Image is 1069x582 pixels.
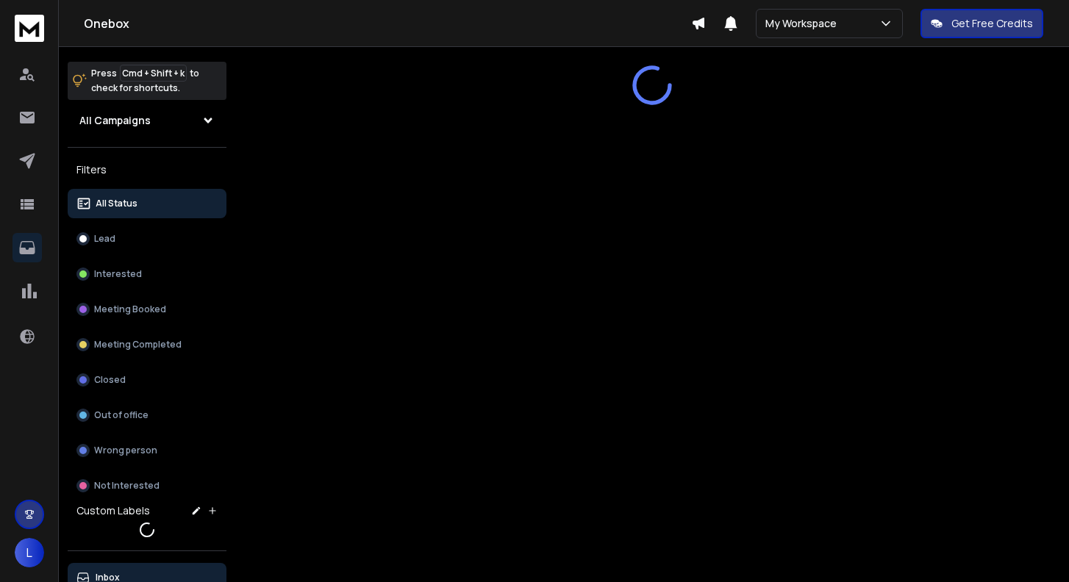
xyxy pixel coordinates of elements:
button: Get Free Credits [920,9,1043,38]
p: Interested [94,268,142,280]
p: Meeting Booked [94,303,166,315]
h3: Filters [68,159,226,180]
button: Out of office [68,400,226,430]
h1: All Campaigns [79,113,151,128]
button: Not Interested [68,471,226,500]
button: Interested [68,259,226,289]
button: Wrong person [68,436,226,465]
button: All Campaigns [68,106,226,135]
p: Out of office [94,409,149,421]
button: L [15,538,44,567]
button: Closed [68,365,226,395]
p: Get Free Credits [951,16,1033,31]
p: Lead [94,233,115,245]
p: Press to check for shortcuts. [91,66,199,96]
p: Wrong person [94,445,157,456]
button: Meeting Booked [68,295,226,324]
span: Cmd + Shift + k [120,65,187,82]
p: Not Interested [94,480,160,492]
h3: Custom Labels [76,503,150,518]
p: Closed [94,374,126,386]
h1: Onebox [84,15,691,32]
button: Meeting Completed [68,330,226,359]
img: logo [15,15,44,42]
p: All Status [96,198,137,209]
button: All Status [68,189,226,218]
p: Meeting Completed [94,339,182,351]
button: Lead [68,224,226,254]
p: My Workspace [765,16,843,31]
